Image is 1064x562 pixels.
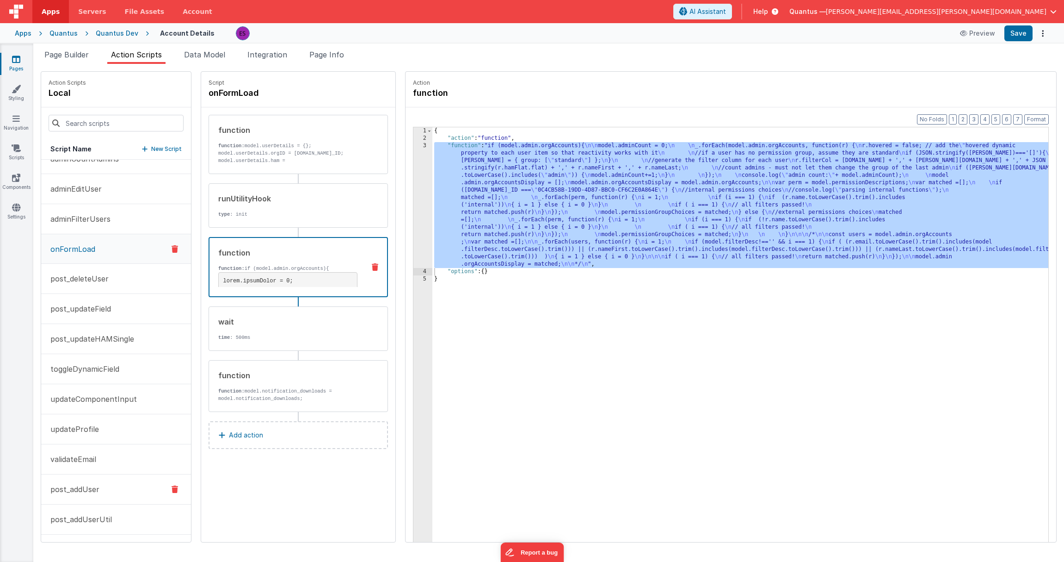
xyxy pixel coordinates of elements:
p: updateProfile [45,424,99,435]
h4: local [49,87,86,100]
p: Action Scripts [49,79,86,87]
div: Quantus [49,29,78,38]
strong: function: [218,388,245,394]
button: adminFilterUsers [41,204,191,234]
p: model.userDetails = {}; model.userDetails.orgID = [DOMAIN_NAME]_ID; model.userDetails.ham = app.o... [218,142,358,187]
span: Page Builder [44,50,89,59]
button: post_addUser [41,475,191,505]
div: Quantus Dev [96,29,138,38]
div: 3 [413,142,432,268]
div: 2 [413,135,432,142]
button: updateProfile [41,414,191,444]
span: Action Scripts [111,50,162,59]
p: adminEditUser [45,183,102,194]
p: post_addUser [45,484,99,495]
span: Data Model [184,50,225,59]
button: 3 [969,114,978,125]
button: post_updateHAMSingle [41,324,191,354]
p: : init [218,211,358,218]
input: Search scripts [49,115,184,131]
div: 1 [413,127,432,135]
strong: time [218,335,230,340]
p: updateComponentInput [45,393,137,405]
h5: Script Name [50,144,92,154]
button: 2 [959,114,967,125]
span: Page Info [309,50,344,59]
button: Options [1036,27,1049,40]
p: New Script [151,144,182,154]
button: 1 [949,114,957,125]
img: 2445f8d87038429357ee99e9bdfcd63a [236,27,249,40]
span: Integration [247,50,287,59]
button: onFormLoad [41,234,191,264]
div: function [218,247,357,258]
h4: Account Details [160,30,215,37]
span: [PERSON_NAME][EMAIL_ADDRESS][PERSON_NAME][DOMAIN_NAME] [826,7,1046,16]
div: function [218,370,358,381]
button: adminEditUser [41,174,191,204]
strong: type [218,212,230,217]
button: Preview [954,26,1001,41]
button: AI Assistant [673,4,732,19]
strong: function: [218,266,245,271]
div: function [218,125,358,136]
button: Save [1004,25,1033,41]
div: Apps [15,29,31,38]
p: post_deleteUser [45,273,109,284]
h4: onFormLoad [209,87,347,100]
div: runUtilityHook [218,193,358,204]
button: toggleDynamicField [41,354,191,384]
button: 5 [991,114,1000,125]
button: No Folds [917,114,947,125]
p: : 500ms [218,334,358,341]
p: post_updateField [45,303,111,314]
button: updateComponentInput [41,384,191,414]
p: Add action [229,430,263,441]
button: Quantus — [PERSON_NAME][EMAIL_ADDRESS][PERSON_NAME][DOMAIN_NAME] [789,7,1057,16]
div: wait [218,316,358,327]
button: post_updateField [41,294,191,324]
div: 5 [413,275,432,283]
span: Quantus — [789,7,826,16]
span: Servers [78,7,106,16]
span: Help [753,7,768,16]
button: New Script [142,144,182,154]
span: Apps [42,7,60,16]
strong: function: [218,143,245,149]
button: 4 [980,114,990,125]
iframe: Marker.io feedback button [500,543,564,562]
div: 4 [413,268,432,275]
span: File Assets [125,7,165,16]
p: adminFilterUsers [45,213,111,225]
h4: function [413,87,552,100]
p: Script [209,79,388,87]
button: post_deleteUser [41,264,191,294]
p: onFormLoad [45,244,95,255]
button: Add action [209,421,388,449]
p: if (model.admin.orgAccounts){ [218,265,357,272]
button: validateEmail [41,444,191,475]
button: Format [1024,114,1049,125]
button: 7 [1013,114,1022,125]
span: AI Assistant [689,7,726,16]
p: validateEmail [45,454,96,465]
button: 6 [1002,114,1011,125]
button: post_addUserUtil [41,505,191,535]
p: post_addUserUtil [45,514,112,525]
p: post_updateHAMSingle [45,333,134,344]
p: toggleDynamicField [45,363,119,375]
p: Action [413,79,1049,87]
p: model.notification_downloads = model.notification_downloads; [218,387,358,402]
